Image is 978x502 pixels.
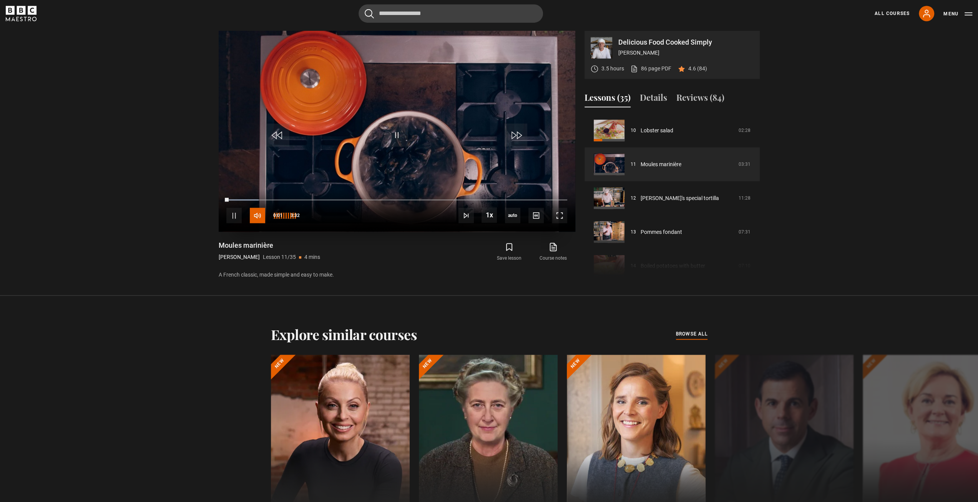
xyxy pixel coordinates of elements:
[875,10,910,17] a: All Courses
[531,241,575,263] a: Course notes
[291,208,300,222] span: 3:32
[6,6,37,21] svg: BBC Maestro
[304,253,320,261] p: 4 mins
[219,31,575,232] video-js: Video Player
[273,208,282,222] span: 0:01
[487,241,531,263] button: Save lesson
[601,65,624,73] p: 3.5 hours
[219,241,320,250] h1: Moules marinière
[640,91,667,107] button: Details
[219,253,260,261] p: [PERSON_NAME]
[641,228,682,236] a: Pommes fondant
[676,91,724,107] button: Reviews (84)
[273,213,296,218] div: Volume Level
[505,208,520,223] div: Current quality: 720p
[641,127,673,135] a: Lobster salad
[943,10,972,18] button: Toggle navigation
[271,326,417,342] h2: Explore similar courses
[359,4,543,23] input: Search
[226,208,242,223] button: Pause
[505,208,520,223] span: auto
[226,199,567,201] div: Progress Bar
[263,253,296,261] p: Lesson 11/35
[676,330,707,339] a: browse all
[618,49,754,57] p: [PERSON_NAME]
[630,65,671,73] a: 86 page PDF
[458,208,474,223] button: Next Lesson
[641,194,719,202] a: [PERSON_NAME]'s special tortilla
[641,160,681,168] a: Moules marinière
[584,91,631,107] button: Lessons (35)
[482,207,497,223] button: Playback Rate
[528,208,544,223] button: Captions
[688,65,707,73] p: 4.6 (84)
[676,330,707,338] span: browse all
[618,39,754,46] p: Delicious Food Cooked Simply
[552,208,567,223] button: Fullscreen
[250,208,265,223] button: Mute
[365,9,374,18] button: Submit the search query
[219,271,575,279] p: A French classic, made simple and easy to make.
